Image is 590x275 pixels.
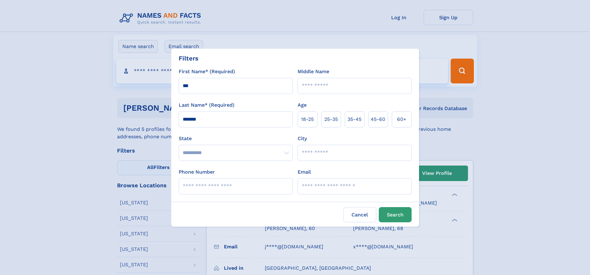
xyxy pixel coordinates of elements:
[343,207,376,222] label: Cancel
[179,135,293,142] label: State
[298,101,307,109] label: Age
[298,168,311,176] label: Email
[371,116,385,123] span: 45‑60
[179,101,234,109] label: Last Name* (Required)
[379,207,412,222] button: Search
[298,135,307,142] label: City
[298,68,329,75] label: Middle Name
[324,116,338,123] span: 25‑35
[347,116,361,123] span: 35‑45
[301,116,314,123] span: 18‑25
[397,116,406,123] span: 60+
[179,168,215,176] label: Phone Number
[179,54,199,63] div: Filters
[179,68,235,75] label: First Name* (Required)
